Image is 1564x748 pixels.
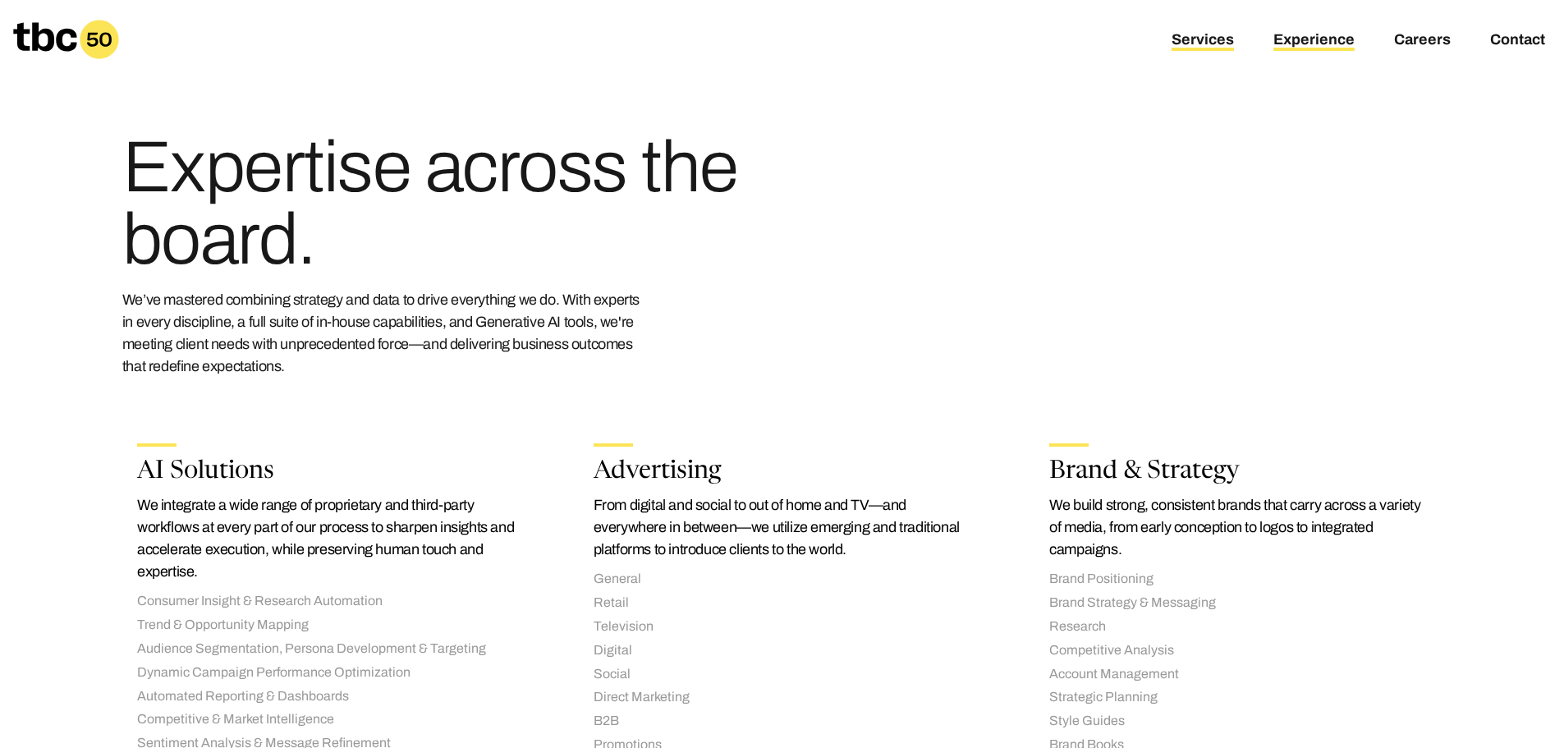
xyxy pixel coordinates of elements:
[1490,31,1545,51] a: Contact
[1049,666,1427,683] li: Account Management
[137,688,515,705] li: Automated Reporting & Dashboards
[1049,460,1427,484] h2: Brand & Strategy
[1049,594,1427,612] li: Brand Strategy & Messaging
[137,711,515,728] li: Competitive & Market Intelligence
[1049,494,1427,561] p: We build strong, consistent brands that carry across a variety of media, from early conception to...
[122,131,753,276] h1: Expertise across the board.
[122,289,648,378] p: We’ve mastered combining strategy and data to drive everything we do. With experts in every disci...
[1049,689,1427,706] li: Strategic Planning
[1049,713,1427,730] li: Style Guides
[137,460,515,484] h2: AI Solutions
[594,666,971,683] li: Social
[137,494,515,583] p: We integrate a wide range of proprietary and third-party workflows at every part of our process t...
[594,594,971,612] li: Retail
[1049,571,1427,588] li: Brand Positioning
[594,460,971,484] h2: Advertising
[137,593,515,610] li: Consumer Insight & Research Automation
[137,664,515,681] li: Dynamic Campaign Performance Optimization
[137,640,515,658] li: Audience Segmentation, Persona Development & Targeting
[594,494,971,561] p: From digital and social to out of home and TV—and everywhere in between—we utilize emerging and t...
[594,713,971,730] li: B2B
[137,617,515,634] li: Trend & Opportunity Mapping
[594,571,971,588] li: General
[594,642,971,659] li: Digital
[1049,618,1427,636] li: Research
[1273,31,1355,51] a: Experience
[1049,642,1427,659] li: Competitive Analysis
[594,689,971,706] li: Direct Marketing
[1394,31,1451,51] a: Careers
[1172,31,1234,51] a: Services
[13,20,119,59] a: Homepage
[594,618,971,636] li: Television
